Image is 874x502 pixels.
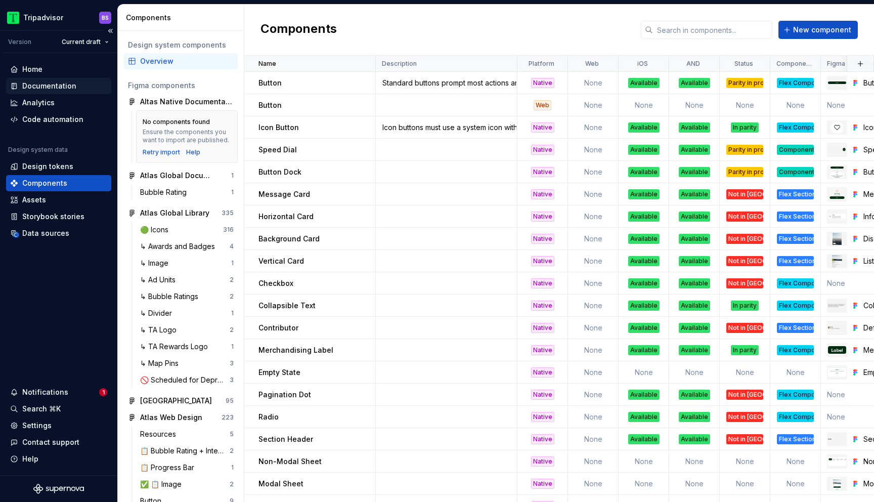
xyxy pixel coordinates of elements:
div: 🚫 Scheduled for Deprecation [140,375,230,385]
p: Horizontal Card [258,212,314,222]
p: Description [382,60,417,68]
div: 2 [230,447,234,455]
td: None [770,361,821,384]
div: Available [679,323,710,333]
a: Components [6,175,111,191]
div: Flex Section [777,212,814,222]
td: None [669,473,720,495]
div: Native [531,412,554,422]
td: None [568,361,619,384]
div: Available [679,301,710,311]
div: Storybook stories [22,212,84,222]
p: Contributor [258,323,298,333]
div: BS [102,14,109,22]
div: Analytics [22,98,55,108]
div: ↳ Ad Units [140,275,180,285]
div: Native [531,145,554,155]
td: None [568,272,619,295]
span: 1 [99,388,107,396]
td: None [619,94,669,116]
div: Design system components [128,40,234,50]
div: Not in [GEOGRAPHIC_DATA] [726,323,763,333]
td: None [619,361,669,384]
div: Flex Component [777,412,814,422]
div: Available [628,278,660,288]
div: Search ⌘K [22,404,61,414]
p: Message Card [258,189,310,199]
div: Flex Component [777,78,814,88]
p: Name [258,60,276,68]
img: 0ed0e8b8-9446-497d-bad0-376821b19aa5.png [7,12,19,24]
div: 2 [230,276,234,284]
a: Atlas Global Documentation1 [124,168,238,184]
a: 🚫 Scheduled for Deprecation3 [136,372,238,388]
img: Non-Modal Sheet [828,457,846,466]
div: Available [679,278,710,288]
div: Native [531,78,554,88]
a: Design tokens [6,158,111,175]
div: Native [531,345,554,355]
div: 335 [222,209,234,217]
td: None [669,361,720,384]
td: None [720,450,770,473]
td: None [720,94,770,116]
td: None [568,116,619,139]
div: ↳ Divider [140,308,176,318]
div: Available [679,167,710,177]
div: 95 [226,397,234,405]
div: Not in [GEOGRAPHIC_DATA] [726,189,763,199]
button: New component [778,21,858,39]
div: Figma components [128,80,234,91]
td: None [619,473,669,495]
div: Native [531,479,554,489]
div: Web [534,100,551,110]
p: Collapsible Text [258,301,316,311]
div: Available [679,189,710,199]
button: Contact support [6,434,111,450]
div: 📋 Progress Bar [140,463,198,473]
td: None [568,205,619,228]
div: Components [126,13,240,23]
div: Settings [22,421,52,431]
button: TripadvisorBS [2,7,115,28]
div: Standard buttons prompt most actions and communicate actions that users can take. [376,78,516,88]
div: Available [628,301,660,311]
div: Available [628,122,660,133]
a: Home [6,61,111,77]
div: 1 [231,188,234,196]
p: Icon Button [258,122,299,133]
img: Merchandising Label [828,346,846,354]
div: In parity [731,122,759,133]
div: Flex Component [777,345,814,355]
td: None [720,473,770,495]
div: 3 [230,359,234,367]
div: 1 [231,259,234,267]
a: Bubble Rating1 [136,184,238,200]
a: Atlas Web Design223 [124,409,238,426]
a: Analytics [6,95,111,111]
img: Button Dock [830,166,844,178]
div: Native [531,456,554,467]
div: Available [679,78,710,88]
a: ↳ Image1 [136,255,238,271]
div: Native [531,367,554,378]
button: Retry import [143,148,180,156]
a: [GEOGRAPHIC_DATA]95 [124,393,238,409]
td: None [669,450,720,473]
div: Parity in progress [726,145,763,155]
div: Flex Component [777,278,814,288]
a: Overview [124,53,238,69]
div: Available [628,234,660,244]
a: Atlas Global Library335 [124,205,238,221]
div: Not in [GEOGRAPHIC_DATA] [726,234,763,244]
div: Help [186,148,200,156]
td: None [720,361,770,384]
div: Version [8,38,31,46]
div: Native [531,278,554,288]
div: Not in [GEOGRAPHIC_DATA] [726,390,763,400]
div: In parity [731,345,759,355]
div: Available [628,212,660,222]
div: Component [777,167,814,177]
div: Available [679,390,710,400]
td: None [568,317,619,339]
